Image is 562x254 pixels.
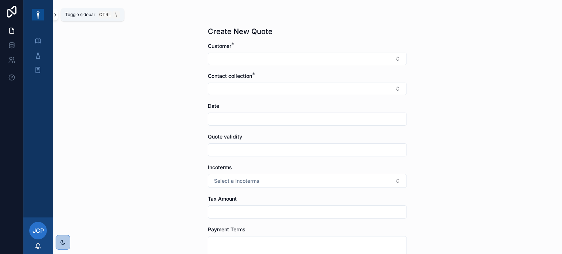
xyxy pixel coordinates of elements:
h1: Create New Quote [208,26,273,37]
span: Quote validity [208,133,242,140]
span: Toggle sidebar [65,12,95,18]
img: App logo [32,9,44,20]
button: Select Button [208,83,407,95]
span: Select a Incoterms [214,177,259,185]
span: Incoterms [208,164,232,170]
button: Select Button [208,174,407,188]
span: Payment Terms [208,226,246,232]
span: Contact collection [208,73,252,79]
button: Select Button [208,53,407,65]
div: scrollable content [23,29,53,86]
span: JCP [33,226,44,235]
span: Customer [208,43,231,49]
span: Tax Amount [208,196,237,202]
span: \ [113,12,119,18]
span: Date [208,103,219,109]
span: Ctrl [98,11,112,18]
